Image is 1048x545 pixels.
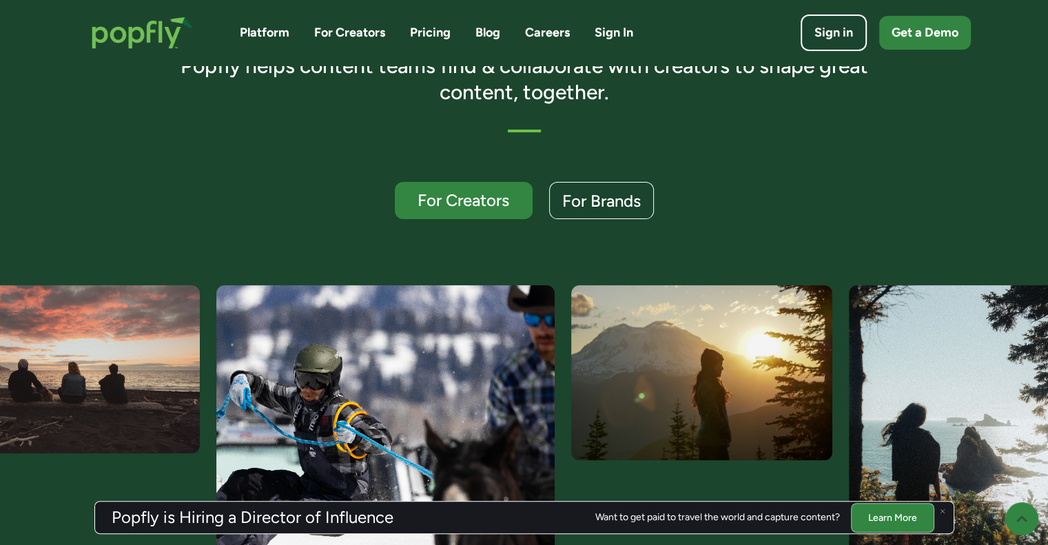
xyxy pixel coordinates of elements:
[112,509,393,526] h3: Popfly is Hiring a Director of Influence
[549,182,654,219] a: For Brands
[161,53,887,105] h3: Popfly helps content teams find & collaborate with creators to shape great content, together.
[879,16,971,50] a: Get a Demo
[814,24,853,41] div: Sign in
[240,24,289,41] a: Platform
[851,502,934,532] a: Learn More
[78,3,207,63] a: home
[595,24,633,41] a: Sign In
[475,24,500,41] a: Blog
[525,24,570,41] a: Careers
[314,24,385,41] a: For Creators
[595,512,840,523] div: Want to get paid to travel the world and capture content?
[410,24,451,41] a: Pricing
[801,14,867,51] a: Sign in
[407,192,520,209] div: For Creators
[395,182,533,219] a: For Creators
[892,24,958,41] div: Get a Demo
[562,192,641,209] div: For Brands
